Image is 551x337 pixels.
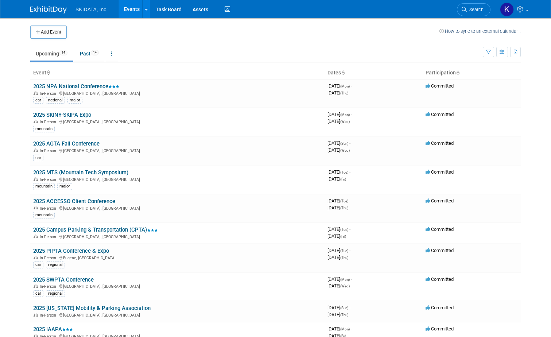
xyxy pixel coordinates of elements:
span: (Mon) [340,278,350,282]
span: (Sun) [340,142,348,146]
a: Search [457,3,490,16]
div: regional [46,262,65,268]
img: In-Person Event [34,206,38,210]
span: [DATE] [327,233,346,239]
span: (Sun) [340,306,348,310]
span: In-Person [40,177,58,182]
span: [DATE] [327,312,348,317]
span: (Tue) [340,170,348,174]
div: [GEOGRAPHIC_DATA], [GEOGRAPHIC_DATA] [33,205,322,211]
a: Sort by Event Name [46,70,50,75]
a: 2025 PIPTA Conference & Expo [33,248,109,254]
img: Kim Masoner [500,3,514,16]
span: Committed [426,276,454,282]
div: mountain [33,126,55,132]
span: (Mon) [340,327,350,331]
div: major [67,97,82,104]
div: [GEOGRAPHIC_DATA], [GEOGRAPHIC_DATA] [33,233,322,239]
div: regional [46,290,65,297]
span: [DATE] [327,83,352,89]
span: [DATE] [327,119,350,124]
span: 14 [59,50,67,55]
div: major [57,183,72,190]
div: [GEOGRAPHIC_DATA], [GEOGRAPHIC_DATA] [33,283,322,289]
div: mountain [33,212,55,218]
span: [DATE] [327,147,350,153]
span: - [351,112,352,117]
div: car [33,262,43,268]
div: car [33,97,43,104]
span: (Fri) [340,177,346,181]
div: [GEOGRAPHIC_DATA], [GEOGRAPHIC_DATA] [33,147,322,153]
span: - [351,326,352,332]
span: In-Person [40,313,58,318]
img: In-Person Event [34,148,38,152]
a: 2025 NPA National Conference [33,83,119,90]
span: [DATE] [327,255,348,260]
span: (Wed) [340,284,350,288]
th: Participation [423,67,521,79]
a: Sort by Participation Type [456,70,459,75]
span: (Wed) [340,148,350,152]
span: [DATE] [327,276,352,282]
span: - [349,140,350,146]
span: [DATE] [327,140,350,146]
a: Upcoming14 [30,47,73,61]
span: [DATE] [327,176,346,182]
a: 2025 ACCESSO Client Conference [33,198,115,205]
span: Committed [426,226,454,232]
span: 14 [91,50,99,55]
span: (Mon) [340,113,350,117]
span: Committed [426,248,454,253]
span: Committed [426,198,454,204]
span: Committed [426,169,454,175]
span: (Tue) [340,199,348,203]
span: [DATE] [327,112,352,117]
span: [DATE] [327,305,350,310]
span: Committed [426,305,454,310]
a: Past14 [74,47,104,61]
div: [GEOGRAPHIC_DATA], [GEOGRAPHIC_DATA] [33,176,322,182]
div: car [33,155,43,161]
div: [GEOGRAPHIC_DATA], [GEOGRAPHIC_DATA] [33,90,322,96]
span: - [351,276,352,282]
div: national [46,97,65,104]
span: In-Person [40,256,58,260]
span: (Wed) [340,120,350,124]
a: 2025 [US_STATE] Mobility & Parking Association [33,305,151,311]
span: Committed [426,140,454,146]
img: In-Person Event [34,284,38,288]
a: 2025 MTS (Mountain Tech Symposium) [33,169,128,176]
span: (Thu) [340,91,348,95]
a: Sort by Start Date [341,70,345,75]
span: (Tue) [340,228,348,232]
div: mountain [33,183,55,190]
span: [DATE] [327,248,350,253]
th: Dates [325,67,423,79]
img: In-Person Event [34,256,38,259]
span: In-Person [40,284,58,289]
span: - [349,248,350,253]
div: [GEOGRAPHIC_DATA], [GEOGRAPHIC_DATA] [33,312,322,318]
a: How to sync to an external calendar... [439,28,521,34]
img: In-Person Event [34,235,38,238]
span: (Fri) [340,235,346,239]
a: 2025 Campus Parking & Transportation (CPTA) [33,226,158,233]
span: (Mon) [340,84,350,88]
a: 2025 AGTA Fall Conference [33,140,100,147]
img: ExhibitDay [30,6,67,13]
span: - [351,83,352,89]
a: 2025 IAAPA [33,326,73,333]
img: In-Person Event [34,120,38,123]
a: 2025 SKINY-SKIPA Expo [33,112,91,118]
span: [DATE] [327,90,348,96]
span: (Thu) [340,206,348,210]
span: (Tue) [340,249,348,253]
span: (Thu) [340,256,348,260]
span: - [349,198,350,204]
span: [DATE] [327,198,350,204]
span: [DATE] [327,226,350,232]
span: SKIDATA, Inc. [75,7,108,12]
div: [GEOGRAPHIC_DATA], [GEOGRAPHIC_DATA] [33,119,322,124]
span: In-Person [40,120,58,124]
